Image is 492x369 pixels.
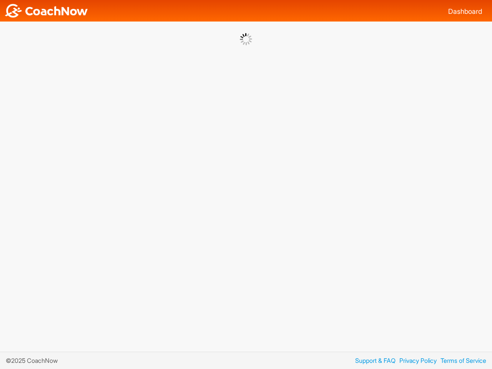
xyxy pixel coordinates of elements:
a: Terms of Service [437,356,486,365]
a: Support & FAQ [351,356,396,365]
a: Privacy Policy [396,356,437,365]
p: © 2025 CoachNow [6,356,63,365]
img: G6gVgL6ErOh57ABN0eRmCEwV0I4iEi4d8EwaPGI0tHgoAbU4EAHFLEQAh+QQFCgALACwIAA4AGAASAAAEbHDJSesaOCdk+8xg... [240,33,252,45]
a: Dashboard [448,7,482,15]
img: CoachNow [4,4,88,18]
